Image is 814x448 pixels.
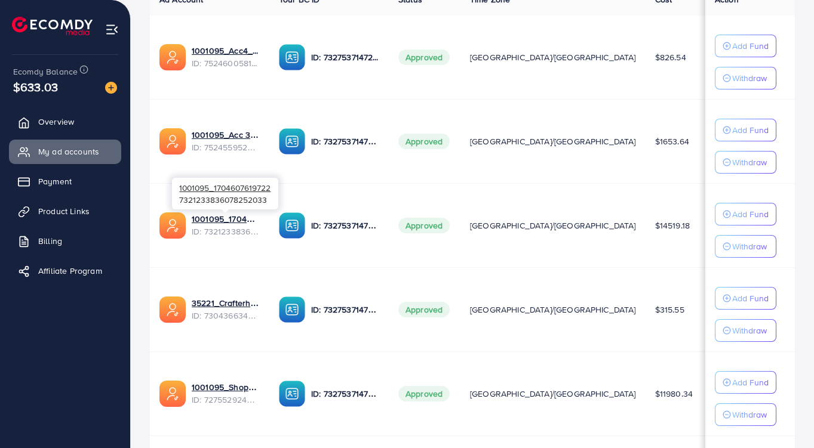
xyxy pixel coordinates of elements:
p: Add Fund [732,375,769,390]
p: ID: 7327537147282571265 [311,134,379,149]
p: Add Fund [732,123,769,137]
span: 1001095_1704607619722 [179,182,271,193]
a: 1001095_Acc 3_1751948238983 [192,129,260,141]
img: image [105,82,117,94]
span: Approved [398,386,450,401]
p: ID: 7327537147282571265 [311,50,379,64]
img: ic-ba-acc.ded83a64.svg [279,44,305,70]
span: Product Links [38,205,90,217]
p: Withdraw [732,239,767,254]
p: Withdraw [732,407,767,422]
p: Add Fund [732,291,769,305]
span: [GEOGRAPHIC_DATA]/[GEOGRAPHIC_DATA] [470,388,636,400]
span: Approved [398,302,450,317]
span: My ad accounts [38,146,99,157]
img: ic-ba-acc.ded83a64.svg [279,381,305,407]
a: Billing [9,229,121,253]
img: ic-ads-acc.e4c84228.svg [159,44,186,70]
p: Withdraw [732,323,767,338]
span: ID: 7524559526306070535 [192,141,260,153]
a: My ad accounts [9,140,121,163]
div: 7321233836078252033 [172,178,278,209]
img: ic-ads-acc.e4c84228.svg [159,212,186,239]
a: Overview [9,110,121,134]
span: Approved [398,134,450,149]
div: <span class='underline'>1001095_Acc 3_1751948238983</span></br>7524559526306070535 [192,129,260,153]
button: Add Fund [715,119,776,141]
img: ic-ads-acc.e4c84228.svg [159,128,186,155]
span: [GEOGRAPHIC_DATA]/[GEOGRAPHIC_DATA] [470,304,636,316]
span: $826.54 [655,51,686,63]
span: Approved [398,218,450,233]
button: Add Fund [715,371,776,394]
p: Add Fund [732,39,769,53]
span: Billing [38,235,62,247]
img: menu [105,23,119,36]
div: <span class='underline'>1001095_Shopping Center</span></br>7275529244510306305 [192,381,260,406]
span: Overview [38,116,74,128]
button: Add Fund [715,35,776,57]
p: Add Fund [732,207,769,221]
p: ID: 7327537147282571265 [311,218,379,233]
a: 1001095_Shopping Center [192,381,260,393]
img: ic-ba-acc.ded83a64.svg [279,212,305,239]
p: ID: 7327537147282571265 [311,302,379,317]
span: $1653.64 [655,135,689,147]
span: ID: 7524600581361696769 [192,57,260,69]
button: Add Fund [715,203,776,225]
button: Withdraw [715,67,776,89]
button: Add Fund [715,287,776,310]
span: ID: 7304366343393296385 [192,310,260,322]
a: Payment [9,169,121,193]
img: ic-ba-acc.ded83a64.svg [279,128,305,155]
img: ic-ads-acc.e4c84228.svg [159,381,186,407]
span: Approved [398,50,450,65]
button: Withdraw [715,403,776,426]
a: Product Links [9,199,121,223]
span: Ecomdy Balance [13,66,78,78]
span: [GEOGRAPHIC_DATA]/[GEOGRAPHIC_DATA] [470,220,636,231]
button: Withdraw [715,319,776,342]
span: $315.55 [655,304,684,316]
span: ID: 7321233836078252033 [192,225,260,237]
a: 35221_Crafterhide ad_1700680330947 [192,297,260,309]
a: 1001095_1704607619722 [192,213,260,225]
iframe: Chat [763,394,805,439]
a: 1001095_Acc4_1751957612300 [192,45,260,57]
button: Withdraw [715,235,776,258]
a: Affiliate Program [9,259,121,283]
button: Withdraw [715,151,776,174]
p: Withdraw [732,71,767,85]
span: $14519.18 [655,220,690,231]
p: ID: 7327537147282571265 [311,387,379,401]
span: Affiliate Program [38,265,102,277]
span: $11980.34 [655,388,693,400]
img: ic-ba-acc.ded83a64.svg [279,296,305,323]
span: $633.03 [13,78,58,95]
p: Withdraw [732,155,767,169]
img: ic-ads-acc.e4c84228.svg [159,296,186,323]
img: logo [12,17,93,35]
span: [GEOGRAPHIC_DATA]/[GEOGRAPHIC_DATA] [470,135,636,147]
span: [GEOGRAPHIC_DATA]/[GEOGRAPHIC_DATA] [470,51,636,63]
div: <span class='underline'>1001095_Acc4_1751957612300</span></br>7524600581361696769 [192,45,260,69]
span: ID: 7275529244510306305 [192,394,260,406]
span: Payment [38,175,72,187]
div: <span class='underline'>35221_Crafterhide ad_1700680330947</span></br>7304366343393296385 [192,297,260,322]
